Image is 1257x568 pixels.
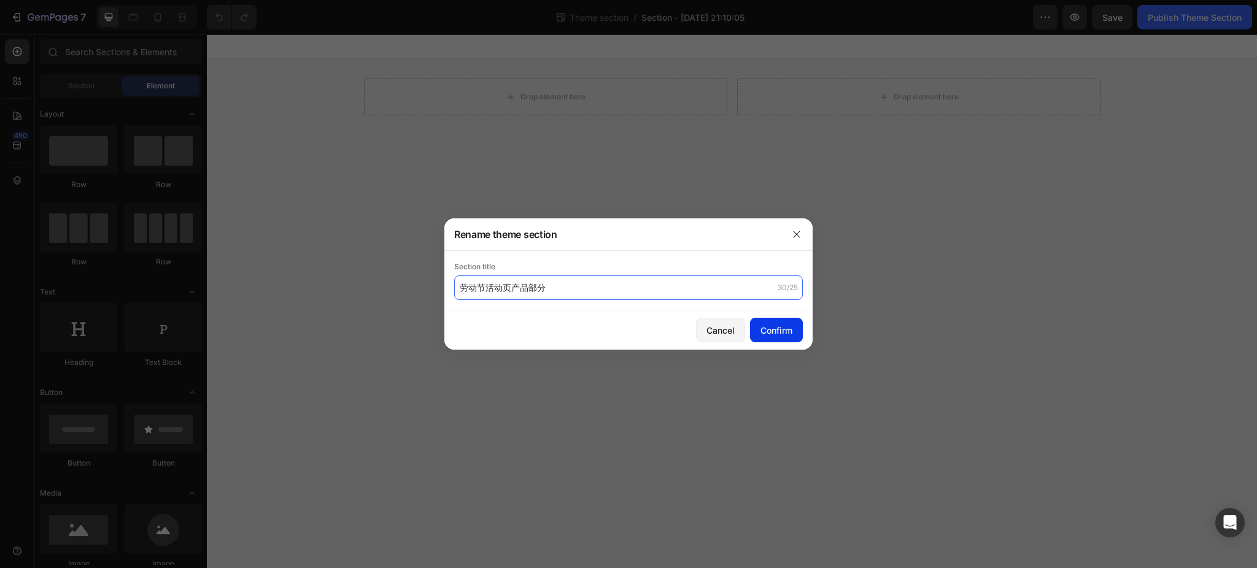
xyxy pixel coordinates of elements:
div: Confirm [760,324,792,337]
div: Drop element here [687,58,752,67]
h3: Rename theme section [454,227,557,242]
div: Cancel [706,324,735,337]
button: Confirm [750,318,803,342]
div: Drop element here [314,58,379,67]
div: 30/25 [778,282,798,293]
a: 🚗Back to School Deals : 30% OFF Sitewide [517,9,722,25]
div: Section title [454,261,803,273]
div: Open Intercom Messenger [1215,508,1245,537]
button: Cancel [696,318,745,342]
